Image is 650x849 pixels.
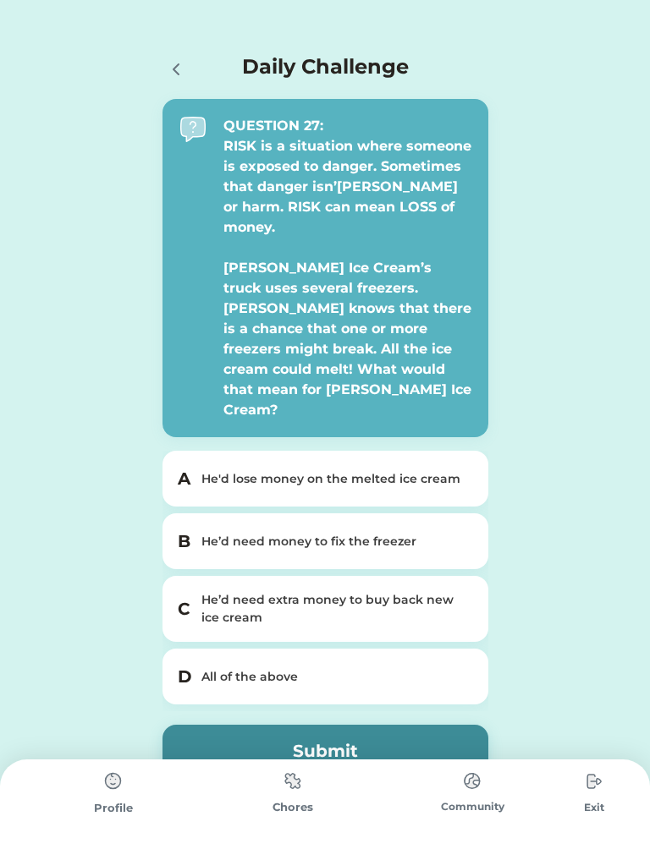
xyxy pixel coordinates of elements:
h5: B [178,529,191,554]
img: interface-help-question-message--bubble-help-mark-message-query-question-speech.svg [179,116,207,143]
div: Chores [203,799,383,816]
h4: Daily Challenge [242,52,409,82]
div: He'd lose money on the melted ice cream [201,470,470,488]
h5: A [178,466,191,491]
div: Exit [562,800,626,815]
div: He’d need money to fix the freezer [201,533,470,550]
img: type%3Dchores%2C%20state%3Ddefault.svg [96,764,130,798]
div: All of the above [201,668,470,686]
div: He’d need extra money to buy back new ice cream [201,591,470,627]
h5: D [178,664,191,689]
img: type%3Dchores%2C%20state%3Ddefault.svg [455,764,489,797]
img: type%3Dchores%2C%20state%3Ddefault.svg [276,764,310,797]
h5: C [178,596,191,622]
div: Profile [24,800,203,817]
img: type%3Dchores%2C%20state%3Ddefault.svg [577,764,611,798]
div: QUESTION 27: RISK is a situation where someone is exposed to danger. Sometimes that danger isn’[P... [223,116,471,420]
button: Submit [162,725,488,777]
div: Community [383,799,562,814]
